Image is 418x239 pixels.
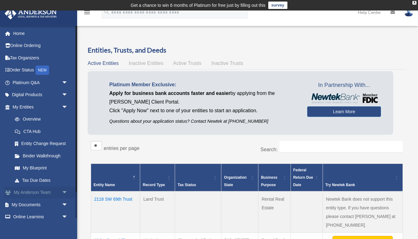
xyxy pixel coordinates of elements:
a: Home [4,27,77,40]
span: Active Trusts [173,61,202,66]
th: Try Newtek Bank : Activate to sort [323,164,403,192]
span: Active Entities [88,61,119,66]
span: arrow_drop_down [62,89,74,101]
label: entries per page [104,146,140,151]
a: Entity Change Request [9,138,74,150]
div: Try Newtek Bank [325,181,393,189]
span: Record Type [143,183,165,187]
a: Tax Organizers [4,52,77,64]
span: arrow_drop_down [62,76,74,89]
th: Business Purpose: Activate to sort [258,164,291,192]
a: menu [83,11,91,16]
a: Online Learningarrow_drop_down [4,211,77,223]
a: CTA Hub [9,125,74,138]
td: Land Trust [140,191,175,233]
p: Platinum Member Exclusive: [109,80,298,89]
a: My Entitiesarrow_drop_down [4,101,74,113]
a: Order StatusNEW [4,64,77,77]
span: arrow_drop_down [62,186,74,199]
p: Questions about your application status? Contact Newtek at [PHONE_NUMBER] [109,117,298,125]
a: Binder Walkthrough [9,150,74,162]
span: Inactive Entities [129,61,163,66]
a: Overview [9,113,71,126]
div: NEW [36,66,49,75]
h3: Entities, Trusts, and Deeds [88,45,406,55]
p: by applying from the [PERSON_NAME] Client Portal. [109,89,298,106]
span: Tax Status [178,183,196,187]
a: Tax Due Dates [9,174,74,186]
td: Rental Real Estate [258,191,291,233]
img: NewtekBankLogoSM.png [310,93,378,103]
span: Organization State [224,175,246,187]
a: My Blueprint [9,162,74,174]
i: menu [83,9,91,16]
th: Federal Return Due Date: Activate to sort [291,164,323,192]
td: 2118 SW 69th Trust [91,191,140,233]
span: Business Purpose [261,175,277,187]
span: arrow_drop_down [62,211,74,224]
i: search [103,8,110,15]
a: My Documentsarrow_drop_down [4,198,77,211]
span: In Partnership With... [307,80,381,90]
a: Platinum Q&Aarrow_drop_down [4,76,77,89]
span: Inactive Trusts [211,61,243,66]
label: Search: [261,147,278,152]
div: Get a chance to win 6 months of Platinum for free just by filling out this [131,2,265,9]
a: Online Ordering [4,40,77,52]
span: arrow_drop_down [62,101,74,113]
span: Entity Name [94,183,115,187]
div: close [412,1,416,5]
th: Record Type: Activate to sort [140,164,175,192]
a: Digital Productsarrow_drop_down [4,89,77,101]
a: Learn More [307,106,381,117]
th: Tax Status: Activate to sort [175,164,221,192]
a: My Anderson Teamarrow_drop_down [4,186,77,199]
span: Federal Return Due Date [293,168,313,187]
span: Apply for business bank accounts faster and easier [109,91,230,96]
span: arrow_drop_down [62,198,74,211]
th: Entity Name: Activate to invert sorting [91,164,140,192]
a: survey [268,2,287,9]
td: Newtek Bank does not support this entity type. If you have questions please contact [PERSON_NAME]... [323,191,403,233]
img: Anderson Advisors Platinum Portal [3,7,59,19]
p: Click "Apply Now" next to one of your entities to start an application. [109,106,298,115]
th: Organization State: Activate to sort [221,164,258,192]
img: User Pic [404,8,413,17]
